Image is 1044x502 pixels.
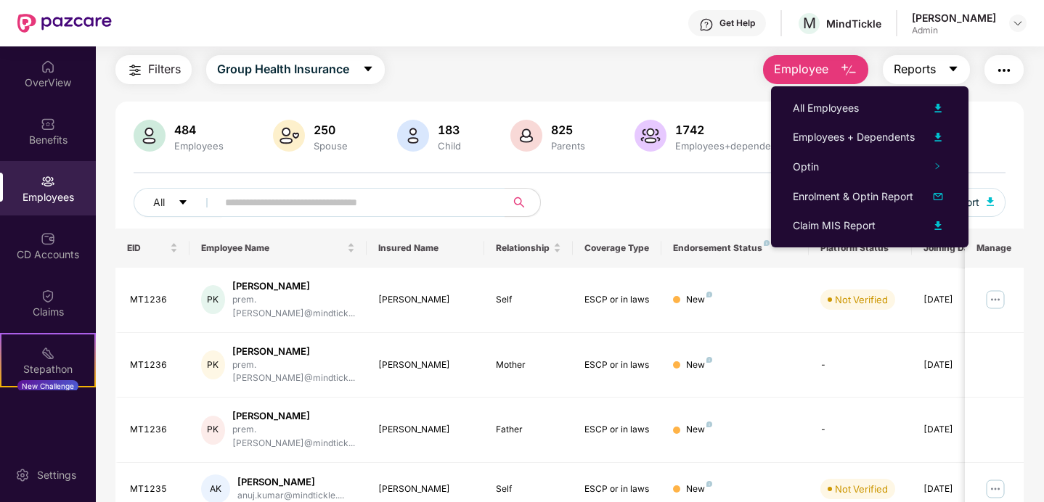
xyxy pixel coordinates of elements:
img: svg+xml;base64,PHN2ZyB4bWxucz0iaHR0cDovL3d3dy53My5vcmcvMjAwMC9zdmciIHhtbG5zOnhsaW5rPSJodHRwOi8vd3... [929,188,947,205]
div: Mother [496,358,561,372]
div: Settings [33,468,81,482]
div: [PERSON_NAME] [232,409,355,423]
span: caret-down [362,63,374,76]
div: Self [496,293,561,307]
th: Employee Name [189,229,367,268]
div: Enrolment & Optin Report [793,189,913,205]
span: Relationship [496,242,550,254]
div: Admin [912,25,996,36]
div: prem.[PERSON_NAME]@mindtick... [232,358,355,386]
div: [PERSON_NAME] [232,279,355,293]
div: 1742 [672,123,788,137]
div: ESCP or in laws [584,293,650,307]
div: [PERSON_NAME] [378,293,473,307]
img: svg+xml;base64,PHN2ZyB4bWxucz0iaHR0cDovL3d3dy53My5vcmcvMjAwMC9zdmciIHdpZHRoPSI4IiBoZWlnaHQ9IjgiIH... [706,481,712,487]
img: svg+xml;base64,PHN2ZyBpZD0iSG9tZSIgeG1sbnM9Imh0dHA6Ly93d3cudzMub3JnLzIwMDAvc3ZnIiB3aWR0aD0iMjAiIG... [41,59,55,74]
button: Allcaret-down [134,188,222,217]
div: New [686,482,712,496]
th: Relationship [484,229,573,268]
span: Employee Name [201,242,344,254]
span: Optin [793,160,819,173]
div: Employees + Dependents [793,129,915,145]
div: Child [435,140,464,152]
div: Employees [171,140,227,152]
div: [DATE] [923,482,989,496]
td: - [809,398,912,463]
div: New [686,358,712,372]
div: ESCP or in laws [584,358,650,372]
span: caret-down [947,63,959,76]
span: search [505,197,533,208]
span: M [803,15,816,32]
img: svg+xml;base64,PHN2ZyB4bWxucz0iaHR0cDovL3d3dy53My5vcmcvMjAwMC9zdmciIHhtbG5zOnhsaW5rPSJodHRwOi8vd3... [635,120,666,152]
div: 825 [548,123,588,137]
div: MT1235 [130,482,178,496]
img: svg+xml;base64,PHN2ZyBpZD0iQmVuZWZpdHMiIHhtbG5zPSJodHRwOi8vd3d3LnczLm9yZy8yMDAwL3N2ZyIgd2lkdGg9Ij... [41,117,55,131]
div: ESCP or in laws [584,482,650,496]
img: svg+xml;base64,PHN2ZyB4bWxucz0iaHR0cDovL3d3dy53My5vcmcvMjAwMC9zdmciIHdpZHRoPSIyNCIgaGVpZ2h0PSIyNC... [995,62,1013,79]
span: caret-down [178,197,188,209]
span: EID [127,242,167,254]
img: svg+xml;base64,PHN2ZyB4bWxucz0iaHR0cDovL3d3dy53My5vcmcvMjAwMC9zdmciIHdpZHRoPSI4IiBoZWlnaHQ9IjgiIH... [706,357,712,363]
div: [DATE] [923,293,989,307]
div: New [686,293,712,307]
div: [PERSON_NAME] [237,475,344,489]
img: svg+xml;base64,PHN2ZyBpZD0iRHJvcGRvd24tMzJ4MzIiIHhtbG5zPSJodHRwOi8vd3d3LnczLm9yZy8yMDAwL3N2ZyIgd2... [1012,17,1024,29]
img: svg+xml;base64,PHN2ZyB4bWxucz0iaHR0cDovL3d3dy53My5vcmcvMjAwMC9zdmciIHhtbG5zOnhsaW5rPSJodHRwOi8vd3... [840,62,857,79]
img: svg+xml;base64,PHN2ZyB4bWxucz0iaHR0cDovL3d3dy53My5vcmcvMjAwMC9zdmciIHdpZHRoPSIyMSIgaGVpZ2h0PSIyMC... [41,346,55,361]
img: svg+xml;base64,PHN2ZyB4bWxucz0iaHR0cDovL3d3dy53My5vcmcvMjAwMC9zdmciIHhtbG5zOnhsaW5rPSJodHRwOi8vd3... [397,120,429,152]
div: All Employees [793,100,859,116]
div: [DATE] [923,358,989,372]
img: svg+xml;base64,PHN2ZyB4bWxucz0iaHR0cDovL3d3dy53My5vcmcvMjAwMC9zdmciIHhtbG5zOnhsaW5rPSJodHRwOi8vd3... [510,120,542,152]
span: right [934,162,941,170]
div: 250 [311,123,351,137]
div: New Challenge [17,380,78,392]
span: Group Health Insurance [217,60,349,78]
th: Coverage Type [573,229,661,268]
div: ESCP or in laws [584,423,650,437]
div: prem.[PERSON_NAME]@mindtick... [232,293,355,321]
div: PK [201,416,225,445]
div: MT1236 [130,293,178,307]
button: Reportscaret-down [883,55,970,84]
div: Stepathon [1,362,94,376]
td: - [809,333,912,398]
div: New [686,423,712,437]
div: [DATE] [923,423,989,437]
img: New Pazcare Logo [17,14,112,33]
th: Insured Name [367,229,485,268]
div: MindTickle [826,17,881,30]
button: search [505,188,541,217]
img: svg+xml;base64,PHN2ZyB4bWxucz0iaHR0cDovL3d3dy53My5vcmcvMjAwMC9zdmciIHhtbG5zOnhsaW5rPSJodHRwOi8vd3... [273,120,305,152]
div: Not Verified [835,482,888,496]
img: svg+xml;base64,PHN2ZyB4bWxucz0iaHR0cDovL3d3dy53My5vcmcvMjAwMC9zdmciIHhtbG5zOnhsaW5rPSJodHRwOi8vd3... [929,128,947,146]
div: Employees+dependents [672,140,788,152]
img: svg+xml;base64,PHN2ZyB4bWxucz0iaHR0cDovL3d3dy53My5vcmcvMjAwMC9zdmciIHhtbG5zOnhsaW5rPSJodHRwOi8vd3... [929,99,947,117]
img: svg+xml;base64,PHN2ZyB4bWxucz0iaHR0cDovL3d3dy53My5vcmcvMjAwMC9zdmciIHhtbG5zOnhsaW5rPSJodHRwOi8vd3... [134,120,166,152]
img: svg+xml;base64,PHN2ZyB4bWxucz0iaHR0cDovL3d3dy53My5vcmcvMjAwMC9zdmciIHdpZHRoPSI4IiBoZWlnaHQ9IjgiIH... [764,240,770,246]
img: svg+xml;base64,PHN2ZyBpZD0iSGVscC0zMngzMiIgeG1sbnM9Imh0dHA6Ly93d3cudzMub3JnLzIwMDAvc3ZnIiB3aWR0aD... [699,17,714,32]
div: [PERSON_NAME] [912,11,996,25]
div: [PERSON_NAME] [378,482,473,496]
span: All [153,194,165,210]
div: prem.[PERSON_NAME]@mindtick... [232,423,355,450]
img: manageButton [984,477,1007,501]
div: Endorsement Status [673,242,797,254]
img: manageButton [984,288,1007,311]
div: [PERSON_NAME] [378,358,473,372]
th: Manage [965,229,1024,268]
span: Employee [774,60,828,78]
div: MT1236 [130,423,178,437]
div: Get Help [719,17,755,29]
div: Parents [548,140,588,152]
div: 484 [171,123,227,137]
img: svg+xml;base64,PHN2ZyBpZD0iU2V0dGluZy0yMHgyMCIgeG1sbnM9Imh0dHA6Ly93d3cudzMub3JnLzIwMDAvc3ZnIiB3aW... [15,468,30,482]
button: Filters [115,55,192,84]
span: Reports [894,60,936,78]
div: Father [496,423,561,437]
div: MT1236 [130,358,178,372]
img: svg+xml;base64,PHN2ZyB4bWxucz0iaHR0cDovL3d3dy53My5vcmcvMjAwMC9zdmciIHdpZHRoPSIyNCIgaGVpZ2h0PSIyNC... [126,62,144,79]
img: svg+xml;base64,PHN2ZyBpZD0iQ0RfQWNjb3VudHMiIGRhdGEtbmFtZT0iQ0QgQWNjb3VudHMiIHhtbG5zPSJodHRwOi8vd3... [41,231,55,246]
img: svg+xml;base64,PHN2ZyB4bWxucz0iaHR0cDovL3d3dy53My5vcmcvMjAwMC9zdmciIHdpZHRoPSI4IiBoZWlnaHQ9IjgiIH... [706,292,712,297]
div: Self [496,482,561,496]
